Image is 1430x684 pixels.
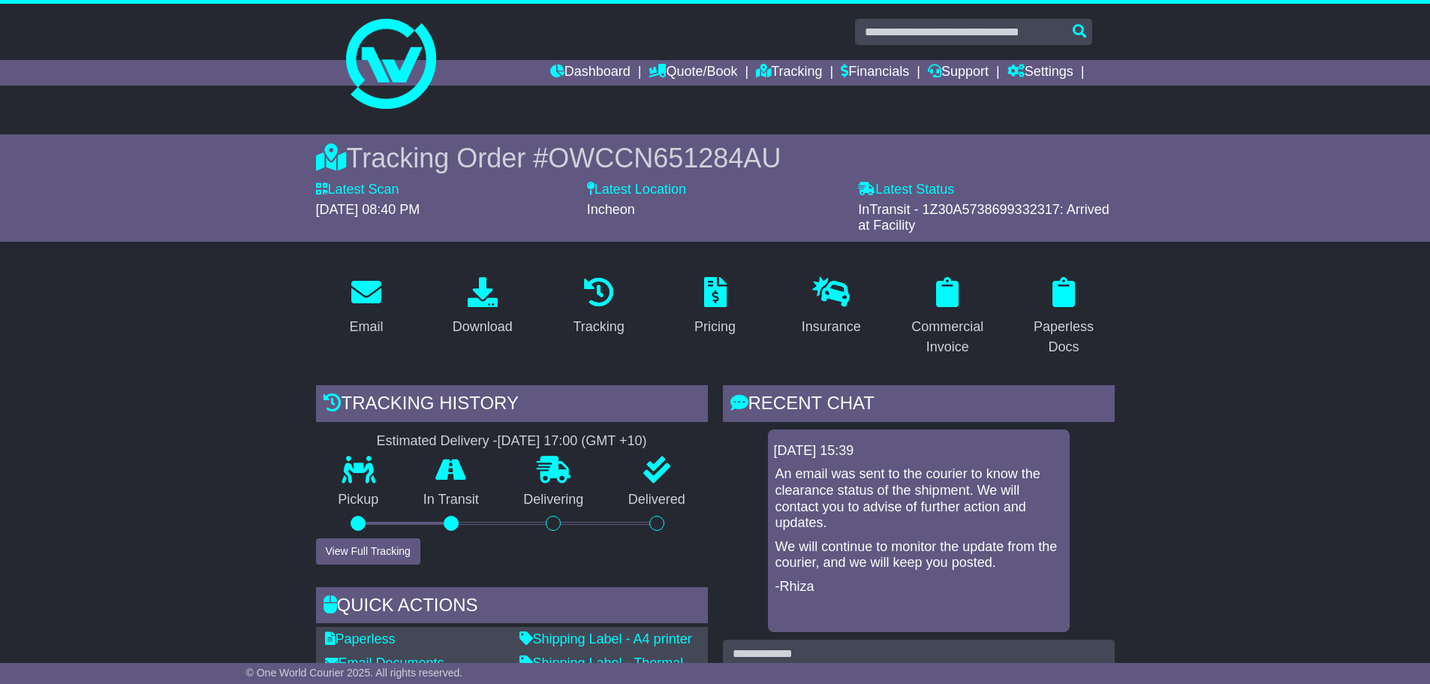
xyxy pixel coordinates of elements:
[316,538,420,565] button: View Full Tracking
[774,443,1064,460] div: [DATE] 15:39
[316,182,399,198] label: Latest Scan
[928,60,989,86] a: Support
[723,385,1115,426] div: RECENT CHAT
[802,317,861,337] div: Insurance
[548,143,781,173] span: OWCCN651284AU
[587,182,686,198] label: Latest Location
[246,667,463,679] span: © One World Courier 2025. All rights reserved.
[519,631,692,646] a: Shipping Label - A4 printer
[792,272,871,342] a: Insurance
[316,492,402,508] p: Pickup
[775,579,1062,595] p: -Rhiza
[841,60,909,86] a: Financials
[325,655,444,670] a: Email Documents
[606,492,708,508] p: Delivered
[316,587,708,628] div: Quick Actions
[401,492,501,508] p: In Transit
[858,182,954,198] label: Latest Status
[587,202,635,217] span: Incheon
[907,317,989,357] div: Commercial Invoice
[775,539,1062,571] p: We will continue to monitor the update from the courier, and we will keep you posted.
[573,317,624,337] div: Tracking
[775,466,1062,531] p: An email was sent to the courier to know the clearance status of the shipment. We will contact yo...
[694,317,736,337] div: Pricing
[1007,60,1073,86] a: Settings
[501,492,607,508] p: Delivering
[316,385,708,426] div: Tracking history
[550,60,631,86] a: Dashboard
[756,60,822,86] a: Tracking
[316,202,420,217] span: [DATE] 08:40 PM
[339,272,393,342] a: Email
[349,317,383,337] div: Email
[897,272,998,363] a: Commercial Invoice
[858,202,1109,234] span: InTransit - 1Z30A5738699332317: Arrived at Facility
[685,272,745,342] a: Pricing
[498,433,647,450] div: [DATE] 17:00 (GMT +10)
[563,272,634,342] a: Tracking
[325,631,396,646] a: Paperless
[1023,317,1105,357] div: Paperless Docs
[316,433,708,450] div: Estimated Delivery -
[453,317,513,337] div: Download
[1013,272,1115,363] a: Paperless Docs
[316,142,1115,174] div: Tracking Order #
[443,272,522,342] a: Download
[649,60,737,86] a: Quote/Book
